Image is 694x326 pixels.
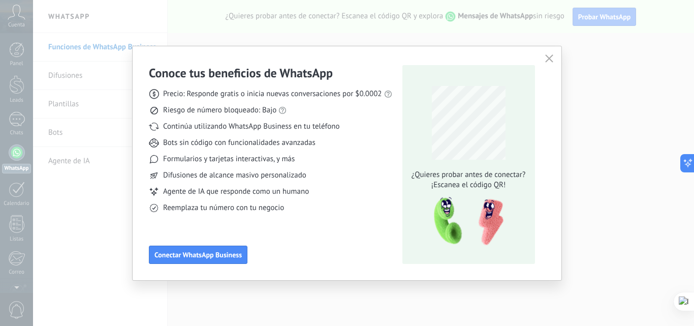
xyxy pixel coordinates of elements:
[163,122,339,132] span: Continúa utilizando WhatsApp Business en tu teléfono
[163,170,306,181] span: Difusiones de alcance masivo personalizado
[163,105,276,115] span: Riesgo de número bloqueado: Bajo
[163,154,295,164] span: Formularios y tarjetas interactivas, y más
[163,89,382,99] span: Precio: Responde gratis o inicia nuevas conversaciones por $0.0002
[149,65,333,81] h3: Conoce tus beneficios de WhatsApp
[408,180,528,190] span: ¡Escanea el código QR!
[425,194,506,249] img: qr-pic-1x.png
[163,138,316,148] span: Bots sin código con funcionalidades avanzadas
[163,187,309,197] span: Agente de IA que responde como un humano
[163,203,284,213] span: Reemplaza tu número con tu negocio
[149,246,247,264] button: Conectar WhatsApp Business
[154,251,242,258] span: Conectar WhatsApp Business
[408,170,528,180] span: ¿Quieres probar antes de conectar?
